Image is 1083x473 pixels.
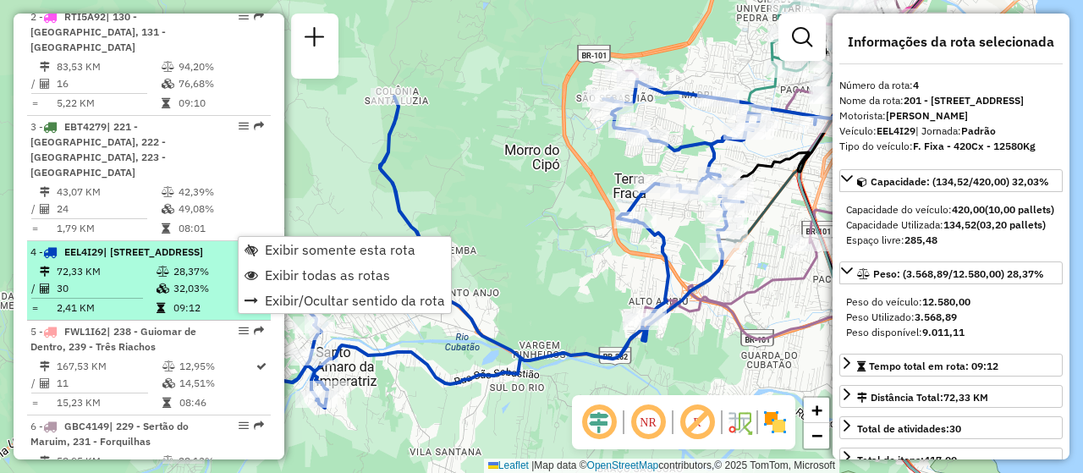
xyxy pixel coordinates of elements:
span: | 238 - Guiomar de Dentro, 239 - Três Riachos [30,325,196,353]
div: Peso: (3.568,89/12.580,00) 28,37% [839,288,1063,347]
td: 58,95 KM [56,453,161,470]
div: Espaço livre: [846,233,1056,248]
td: 15,23 KM [56,394,162,411]
span: 5 - [30,325,196,353]
strong: 3.568,89 [915,311,957,323]
td: 5,22 KM [56,95,161,112]
span: EBT4279 [64,120,107,133]
strong: (10,00 pallets) [985,203,1054,216]
i: Distância Total [40,361,50,371]
span: EEL4I29 [64,245,103,258]
span: | 130 - [GEOGRAPHIC_DATA], 131 - [GEOGRAPHIC_DATA] [30,10,166,53]
span: 4 - [30,245,203,258]
td: 08:01 [178,220,263,237]
i: % de utilização da cubagem [162,79,174,89]
td: 43,07 KM [56,184,161,201]
span: Exibir/Ocultar sentido da rota [265,294,445,307]
em: Rota exportada [254,11,264,21]
td: 14,51% [179,375,255,392]
i: Tempo total em rota [162,98,170,108]
a: Peso: (3.568,89/12.580,00) 28,37% [839,261,1063,284]
em: Opções [239,121,249,131]
td: / [30,75,39,92]
a: Total de itens:417,00 [839,448,1063,470]
span: Peso: (3.568,89/12.580,00) 28,37% [873,267,1044,280]
td: 49,08% [178,201,263,217]
td: 32,03% [173,280,255,297]
td: 42,39% [178,184,263,201]
i: % de utilização da cubagem [157,283,169,294]
span: Peso do veículo: [846,295,970,308]
td: = [30,220,39,237]
span: | 221 - [GEOGRAPHIC_DATA], 222 - [GEOGRAPHIC_DATA], 223 - [GEOGRAPHIC_DATA] [30,120,166,179]
a: Nova sessão e pesquisa [298,20,332,58]
em: Opções [239,11,249,21]
td: 09:12 [173,300,255,316]
span: Exibir todas as rotas [265,268,390,282]
span: Ocultar NR [628,402,668,443]
span: RTI5A92 [64,10,106,23]
div: Capacidade: (134,52/420,00) 32,03% [839,195,1063,255]
i: Total de Atividades [40,378,50,388]
i: Distância Total [40,267,50,277]
td: = [30,394,39,411]
span: + [811,399,822,421]
strong: 4 [913,79,919,91]
span: 2 - [30,10,166,53]
td: 72,33 KM [56,263,156,280]
div: Nome da rota: [839,93,1063,108]
td: = [30,300,39,316]
span: Exibir somente esta rota [265,243,415,256]
em: Rota exportada [254,326,264,336]
td: 28,13% [178,453,263,470]
div: Peso disponível: [846,325,1056,340]
i: Distância Total [40,456,50,466]
strong: 420,00 [952,203,985,216]
td: 167,53 KM [56,358,162,375]
a: OpenStreetMap [587,459,659,471]
span: GBC4149 [64,420,109,432]
i: % de utilização do peso [162,62,174,72]
div: Tipo do veículo: [839,139,1063,154]
img: Fluxo de ruas [726,409,753,436]
span: Tempo total em rota: 09:12 [869,360,998,372]
strong: 134,52 [943,218,976,231]
strong: [PERSON_NAME] [886,109,968,122]
a: Distância Total:72,33 KM [839,385,1063,408]
i: % de utilização da cubagem [162,378,175,388]
i: % de utilização da cubagem [162,204,174,214]
strong: 201 - [STREET_ADDRESS] [904,94,1024,107]
div: Motorista: [839,108,1063,124]
strong: F. Fixa - 420Cx - 12580Kg [913,140,1036,152]
div: Capacidade do veículo: [846,202,1056,217]
span: FWL1I62 [64,325,107,338]
td: 12,95% [179,358,255,375]
a: Leaflet [488,459,529,471]
i: Total de Atividades [40,79,50,89]
div: Peso Utilizado: [846,310,1056,325]
td: 28,37% [173,263,255,280]
div: Número da rota: [839,78,1063,93]
td: 16 [56,75,161,92]
i: Total de Atividades [40,283,50,294]
i: % de utilização do peso [157,267,169,277]
td: 30 [56,280,156,297]
i: Tempo total em rota [162,223,170,234]
strong: 30 [949,422,961,435]
div: Map data © contributors,© 2025 TomTom, Microsoft [484,459,839,473]
a: Capacidade: (134,52/420,00) 32,03% [839,169,1063,192]
span: Capacidade: (134,52/420,00) 32,03% [871,175,1049,188]
em: Opções [239,421,249,431]
strong: 12.580,00 [922,295,970,308]
td: 2,41 KM [56,300,156,316]
strong: (03,20 pallets) [976,218,1046,231]
td: / [30,375,39,392]
a: Zoom in [804,398,829,423]
td: 11 [56,375,162,392]
span: − [811,425,822,446]
span: 72,33 KM [943,391,988,404]
i: % de utilização do peso [162,361,175,371]
h4: Informações da rota selecionada [839,34,1063,50]
i: Rota otimizada [256,361,267,371]
em: Rota exportada [254,421,264,431]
